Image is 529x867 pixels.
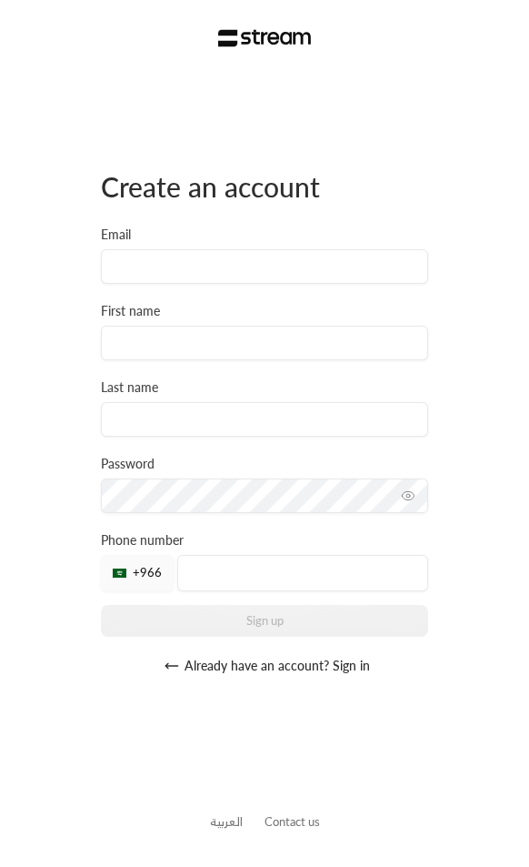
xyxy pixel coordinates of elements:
[264,813,320,832] button: Contact us
[264,814,320,829] a: Contact us
[101,555,174,591] div: +966
[101,531,184,549] label: Phone number
[101,302,160,320] label: First name
[101,378,158,397] label: Last name
[101,169,428,204] div: Create an account
[394,481,423,510] button: toggle password visibility
[218,29,312,47] img: Stream Logo
[101,226,131,244] label: Email
[101,648,428,684] button: Already have an account? Sign in
[101,455,155,473] label: Password
[210,806,243,838] a: العربية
